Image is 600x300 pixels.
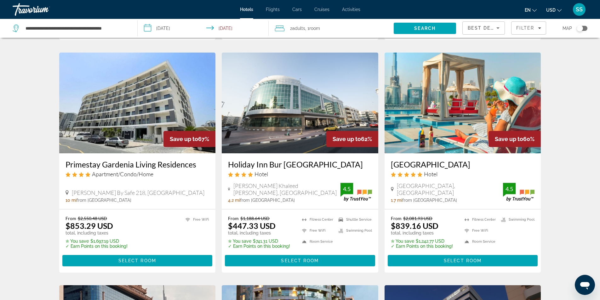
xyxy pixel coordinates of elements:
div: 4.5 [503,185,516,193]
span: Select Room [444,258,482,263]
p: total, including taxes [228,230,290,235]
button: Filters [511,21,546,35]
span: Apartment/Condo/Home [92,171,153,178]
li: Fitness Center [299,216,335,224]
span: Flights [266,7,280,12]
p: total, including taxes [391,230,453,235]
h3: Holiday Inn Bur [GEOGRAPHIC_DATA] [228,160,372,169]
p: total, including taxes [66,230,128,235]
li: Free WiFi [182,216,209,224]
span: Map [563,24,572,33]
span: From [66,216,76,221]
span: Save up to [495,136,523,142]
span: ✮ You save [228,239,251,244]
span: from [GEOGRAPHIC_DATA] [402,198,457,203]
div: 4.5 [340,185,353,193]
span: Select Room [281,258,319,263]
img: TrustYou guest rating badge [340,183,372,201]
li: Shuttle Service [335,216,372,224]
li: Room Service [461,238,498,246]
a: Select Room [225,256,375,263]
span: ✮ You save [66,239,89,244]
button: Select check in and out date [138,19,269,38]
input: Search hotel destination [25,24,128,33]
span: en [525,8,531,13]
span: [GEOGRAPHIC_DATA], [GEOGRAPHIC_DATA] [397,182,503,196]
p: $1,697.19 USD [66,239,128,244]
a: Holiday Inn Bur Dubai Embassy District [222,53,378,153]
span: From [228,216,239,221]
div: 67% [163,131,215,147]
div: 5 star Hotel [391,171,535,178]
button: Change currency [546,5,562,14]
img: Primestay Gardenia Living Residences [59,53,216,153]
a: [GEOGRAPHIC_DATA] [391,160,535,169]
ins: $447.33 USD [228,221,276,230]
span: Hotel [424,171,437,178]
li: Room Service [299,238,335,246]
a: Hotels [240,7,253,12]
span: [PERSON_NAME] By Safe 218, [GEOGRAPHIC_DATA] [72,189,204,196]
span: from [GEOGRAPHIC_DATA] [77,198,131,203]
a: Select Room [388,256,538,263]
iframe: Button to launch messaging window [575,275,595,295]
span: ✮ You save [391,239,414,244]
span: Hotel [254,171,268,178]
button: Select Room [62,255,213,266]
button: Toggle map [572,25,587,31]
ins: $853.29 USD [66,221,113,230]
button: Travelers: 2 adults, 0 children [269,19,394,38]
div: 4 star Apartment [66,171,209,178]
span: Save up to [170,136,198,142]
a: Travorium [13,1,76,18]
span: Filter [516,25,534,31]
span: , 1 [305,24,320,33]
del: $2,550.48 USD [78,216,107,221]
span: SS [576,6,583,13]
span: Search [414,26,436,31]
button: Search [394,23,456,34]
li: Swimming Pool [335,227,372,235]
div: 60% [489,131,541,147]
span: Select Room [118,258,156,263]
a: Activities [342,7,360,12]
span: USD [546,8,556,13]
button: Change language [525,5,537,14]
span: from [GEOGRAPHIC_DATA] [240,198,295,203]
div: 62% [326,131,378,147]
p: ✓ Earn Points on this booking! [228,244,290,249]
p: ✓ Earn Points on this booking! [66,244,128,249]
button: Select Room [225,255,375,266]
ins: $839.16 USD [391,221,438,230]
a: Cars [292,7,302,12]
a: Cruises [314,7,329,12]
li: Free WiFi [299,227,335,235]
a: Primestay Gardenia Living Residences [66,160,209,169]
span: 2 [290,24,305,33]
del: $2,081.93 USD [403,216,432,221]
span: Save up to [333,136,361,142]
img: TrustYou guest rating badge [503,183,534,201]
span: 4.2 mi [228,198,240,203]
span: Room [309,26,320,31]
img: Canal Central Hotel Business Bay [385,53,541,153]
p: ✓ Earn Points on this booking! [391,244,453,249]
span: [PERSON_NAME] Khaleed [PERSON_NAME], [GEOGRAPHIC_DATA] [233,182,340,196]
button: User Menu [571,3,587,16]
div: 4 star Hotel [228,171,372,178]
li: Fitness Center [461,216,498,224]
button: Select Room [388,255,538,266]
span: 10 mi [66,198,77,203]
span: From [391,216,402,221]
del: $1,188.64 USD [240,216,270,221]
p: $1,242.77 USD [391,239,453,244]
p: $741.31 USD [228,239,290,244]
span: Best Deals [468,25,500,31]
span: Adults [292,26,305,31]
